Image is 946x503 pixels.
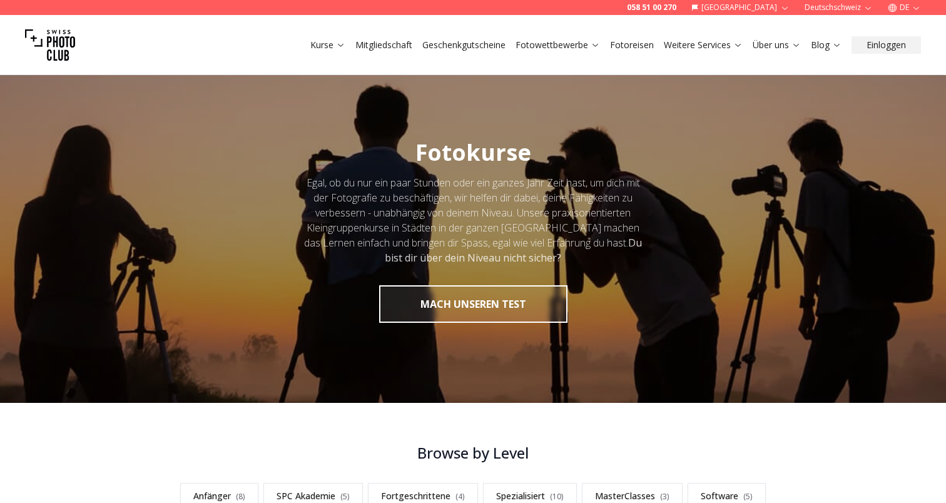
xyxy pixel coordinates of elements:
span: ( 8 ) [236,491,245,502]
button: Kurse [305,36,350,54]
button: Blog [806,36,847,54]
div: Egal, ob du nur ein paar Stunden oder ein ganzes Jahr Zeit hast, um dich mit der Fotografie zu be... [303,175,643,265]
a: Mitgliedschaft [355,39,412,51]
button: Über uns [748,36,806,54]
a: Kurse [310,39,345,51]
button: Fotoreisen [605,36,659,54]
a: Über uns [753,39,801,51]
a: Fotowettbewerbe [516,39,600,51]
button: Weitere Services [659,36,748,54]
button: Mitgliedschaft [350,36,417,54]
button: Geschenkgutscheine [417,36,511,54]
button: Fotowettbewerbe [511,36,605,54]
h3: Browse by Level [163,443,783,463]
span: ( 4 ) [455,491,465,502]
span: ( 3 ) [660,491,669,502]
span: ( 10 ) [550,491,564,502]
span: ( 5 ) [743,491,753,502]
img: Swiss photo club [25,20,75,70]
a: Weitere Services [664,39,743,51]
a: Blog [811,39,842,51]
button: Einloggen [852,36,921,54]
a: Geschenkgutscheine [422,39,506,51]
button: MACH UNSEREN TEST [379,285,567,323]
a: 058 51 00 270 [627,3,676,13]
span: Fotokurse [415,137,531,168]
a: Fotoreisen [610,39,654,51]
span: ( 5 ) [340,491,350,502]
